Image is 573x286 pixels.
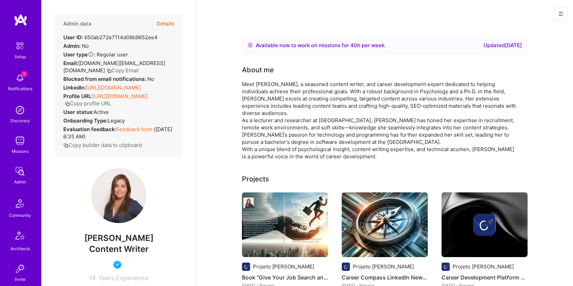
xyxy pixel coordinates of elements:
span: [DOMAIN_NAME][EMAIL_ADDRESS][DOMAIN_NAME] [63,60,165,74]
div: Projeto [PERSON_NAME] [253,263,314,270]
img: discovery [13,103,27,117]
img: setup [13,39,27,53]
img: Company logo [442,263,450,271]
div: Notifications [8,85,32,92]
img: Vetted A.Teamer [113,261,121,269]
div: Regular user [63,51,128,58]
div: Updated [DATE] [484,41,522,50]
button: Copy Email [106,67,139,74]
div: Architects [10,245,30,252]
img: cover [442,192,528,257]
span: Years Experience [98,274,148,282]
div: Missions [12,148,29,155]
span: Content Writer [89,244,149,254]
div: 650ab272e7114d09b9652ee4 [63,34,158,41]
strong: Profile URL: [63,93,93,99]
img: Company logo [242,263,250,271]
img: Company logo [474,214,496,236]
img: Community [12,195,28,212]
span: legacy [108,117,125,124]
div: Projeto [PERSON_NAME] [453,263,514,270]
h4: Admin data [63,21,92,27]
i: Help [88,51,94,57]
h4: Book "Give Your Job Search an IMPULSE" [242,273,328,282]
div: Projeto [PERSON_NAME] [353,263,414,270]
div: Setup [14,53,26,60]
strong: Email: [63,60,78,66]
a: Feedback form [116,126,152,133]
img: Architects [12,229,28,245]
div: Invite [15,276,25,283]
a: [URL][DOMAIN_NAME] [86,84,141,91]
img: Book "Give Your Job Search an IMPULSE" [242,192,328,257]
div: Meet [PERSON_NAME], a seasoned content writer, and career development expert dedicated to helping... [242,81,517,160]
strong: Onboarding Type: [63,117,108,124]
h4: Career Development Platform Launch [442,273,528,282]
img: Career Compass LinkedIn Newsletter [342,192,428,257]
div: No [63,75,154,83]
div: ( [DATE] 6:35 AM ) [63,126,174,140]
strong: User status: [63,109,94,115]
span: [PERSON_NAME] [55,233,182,243]
button: Copy profile URL [65,100,111,107]
div: Admin [14,178,26,186]
strong: User type : [63,51,95,58]
h4: Career Compass LinkedIn Newsletter [342,273,428,282]
span: 40 [350,42,357,49]
div: Community [9,212,31,219]
span: 1 [21,71,27,77]
strong: User ID: [63,34,83,41]
div: Available now to work on missions for h per week . [256,41,386,50]
button: Copy builder data to clipboard [63,141,142,149]
img: Invite [13,262,27,276]
img: teamwork [13,134,27,148]
span: 14 [89,274,96,282]
i: icon Copy [63,143,68,148]
span: Active [94,109,109,115]
img: User Avatar [91,168,146,223]
img: logo [14,14,28,26]
div: About me [242,65,274,75]
strong: Blocked from email notifications: [63,76,147,82]
strong: Admin: [63,43,81,49]
img: Company logo [342,263,350,271]
div: No [63,42,89,50]
img: Availability [247,42,253,48]
i: icon Copy [106,68,112,73]
a: [URL][DOMAIN_NAME] [93,93,148,99]
img: admin teamwork [13,165,27,178]
strong: LinkedIn: [63,84,86,91]
i: icon Copy [65,101,70,106]
div: Projects [242,174,269,184]
img: bell [13,71,27,85]
div: Discovery [10,117,30,124]
button: Details [157,14,174,34]
strong: Evaluation feedback: [63,126,116,133]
